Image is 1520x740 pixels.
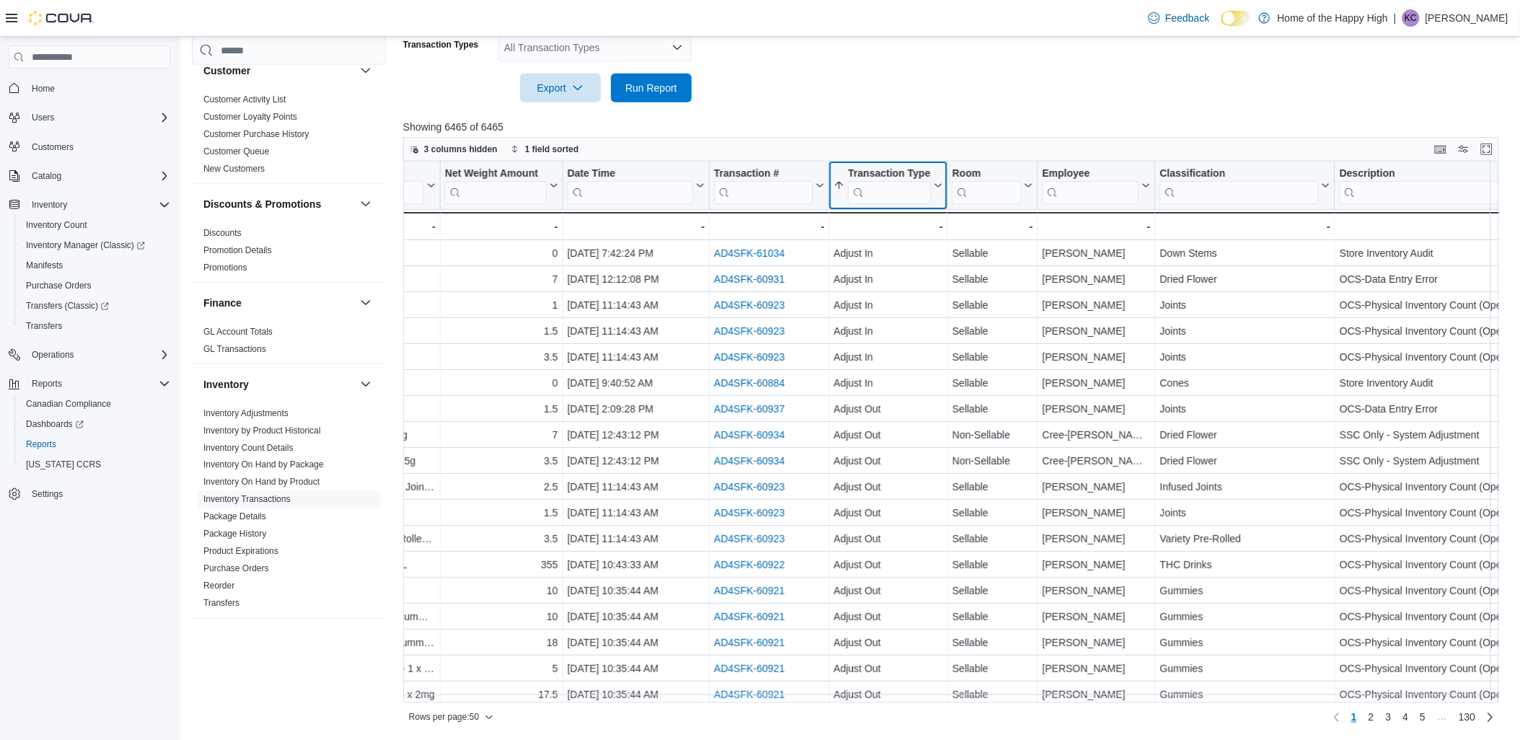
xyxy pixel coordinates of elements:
[1160,478,1330,495] div: Infused Joints
[203,547,278,557] a: Product Expirations
[1042,374,1151,392] div: [PERSON_NAME]
[1425,9,1508,27] p: [PERSON_NAME]
[26,375,68,392] button: Reports
[203,262,247,273] span: Promotions
[26,439,56,450] span: Reports
[834,322,943,340] div: Adjust In
[1432,141,1449,158] button: Keyboard shortcuts
[14,215,176,235] button: Inventory Count
[157,452,436,470] div: Small Batch Craft - East Coast Terpz - Dried Flower - 3.5g
[1160,167,1330,204] button: Classification
[567,245,704,262] div: [DATE] 7:42:24 PM
[203,112,297,122] a: Customer Loyalty Points
[1405,9,1418,27] span: KC
[834,218,943,235] div: -
[157,296,436,314] div: Frozen Grapes - Fruit Drops - Joints - 1 x 1g
[1394,9,1397,27] p: |
[567,348,704,366] div: [DATE] 11:14:43 AM
[203,512,266,522] a: Package Details
[1042,478,1151,495] div: [PERSON_NAME]
[445,400,558,418] div: 1.5
[1414,706,1431,729] a: Page 5 of 130
[714,299,785,311] a: AD4SFK-60923
[403,120,1510,134] p: Showing 6465 of 6465
[952,348,1033,366] div: Sellable
[26,196,170,213] span: Inventory
[1380,706,1397,729] a: Page 3 of 130
[1420,710,1425,725] span: 5
[203,377,249,392] h3: Inventory
[1455,141,1472,158] button: Display options
[26,459,101,470] span: [US_STATE] CCRS
[714,218,825,235] div: -
[14,316,176,336] button: Transfers
[203,228,242,238] a: Discounts
[445,270,558,288] div: 7
[26,138,170,156] span: Customers
[1160,218,1330,235] div: -
[26,375,170,392] span: Reports
[203,442,294,454] span: Inventory Count Details
[714,663,785,674] a: AD4SFK-60921
[14,255,176,276] button: Manifests
[203,529,266,539] a: Package History
[203,63,250,78] h3: Customer
[157,245,436,262] div: Cheech, 5.5" Downstem w/ Logo, Assorted Colours
[525,144,579,155] span: 1 field sorted
[834,296,943,314] div: Adjust In
[714,507,785,519] a: AD4SFK-60923
[203,94,286,105] a: Customer Activity List
[203,494,291,506] span: Inventory Transactions
[1160,348,1330,366] div: Joints
[834,270,943,288] div: Adjust In
[445,452,558,470] div: 3.5
[1160,426,1330,444] div: Dried Flower
[714,637,785,648] a: AD4SFK-60921
[714,247,785,259] a: AD4SFK-61034
[567,167,704,204] button: Date Time
[20,237,151,254] a: Inventory Manager (Classic)
[952,218,1033,235] div: -
[192,405,386,618] div: Inventory
[3,195,176,215] button: Inventory
[203,197,354,211] button: Discounts & Promotions
[26,79,170,97] span: Home
[203,459,324,471] span: Inventory On Hand by Package
[445,478,558,495] div: 2.5
[714,481,785,493] a: AD4SFK-60923
[714,167,813,181] div: Transaction #
[1160,296,1330,314] div: Joints
[32,488,63,500] span: Settings
[203,443,294,453] a: Inventory Count Details
[952,400,1033,418] div: Sellable
[567,218,704,235] div: -
[3,483,176,504] button: Settings
[952,167,1033,204] button: Room
[203,227,242,239] span: Discounts
[520,74,601,102] button: Export
[26,109,60,126] button: Users
[203,426,321,436] a: Inventory by Product Historical
[567,167,693,181] div: Date Time
[203,63,354,78] button: Customer
[1351,710,1357,725] span: 1
[445,374,558,392] div: 0
[1402,9,1420,27] div: Kristin Coady
[1160,400,1330,418] div: Joints
[20,395,170,413] span: Canadian Compliance
[1403,710,1409,725] span: 4
[20,317,68,335] a: Transfers
[26,80,61,97] a: Home
[20,395,117,413] a: Canadian Compliance
[157,218,436,235] div: -
[203,326,273,338] span: GL Account Totals
[9,71,170,542] nav: Complex example
[357,376,374,393] button: Inventory
[834,426,943,444] div: Adjust Out
[445,348,558,366] div: 3.5
[445,167,547,204] div: Net Weight Amount
[1397,706,1415,729] a: Page 4 of 130
[529,74,592,102] span: Export
[157,400,436,418] div: Death Star - BOLD - Joints - 3 x 0.5g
